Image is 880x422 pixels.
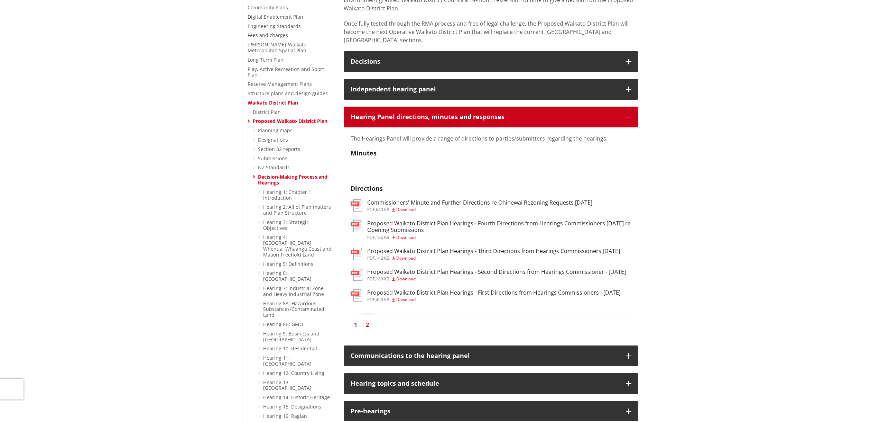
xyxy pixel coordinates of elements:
[248,14,303,20] a: Digital Enablement Plan
[376,297,389,303] span: 400 KB
[248,4,288,11] a: Community Plans
[258,127,293,134] a: Planning maps
[351,199,362,212] img: document-pdf.svg
[351,248,362,260] img: document-pdf.svg
[263,413,307,419] a: Hearing 16: Raglan
[362,320,373,330] a: Page 2
[258,155,287,162] a: Submissions
[344,107,638,127] button: Hearing Panel directions, minutes and responses
[351,134,631,143] p: The Hearings Panel will provide a range of directions to parties/submitters regarding the hearings.
[351,149,377,157] b: Minutes
[367,269,626,275] h3: Proposed Waikato District Plan Hearings - Second Directions from Hearings Commissioner - [DATE]
[263,345,317,352] a: Hearing 10: Residential
[351,380,619,387] h3: Hearing topics and schedule
[344,401,638,422] button: Pre-hearings
[367,255,375,261] span: pdf
[263,261,313,267] a: Hearing 5: Definitions
[263,394,330,401] a: Hearing 14: Historic Heritage
[263,370,324,376] a: Hearing 12: Country Living
[248,99,298,106] a: Waikato District Plan
[396,207,416,213] span: Download
[367,234,375,240] span: pdf
[351,269,626,281] a: Proposed Waikato District Plan Hearings - Second Directions from Hearings Commissioner - [DATE] p...
[253,109,281,115] a: District Plan
[396,234,416,240] span: Download
[351,199,592,212] a: Commissioners' Minute and Further Directions re Ohinewai Rezoning Requests [DATE] pdf,640 KB Down...
[351,269,362,281] img: document-pdf.svg
[848,393,873,418] iframe: Messenger Launcher
[367,248,620,254] h3: Proposed Waikato District Plan Hearings - Third Directions from Hearings Commissioners [DATE]
[263,321,303,327] a: Hearing 8B: GMO
[351,220,362,232] img: document-pdf.svg
[367,276,375,282] span: pdf
[263,234,332,258] a: Hearing 4: [GEOGRAPHIC_DATA] Whenua, Whaanga Coast and Maaori Freehold Land
[344,345,638,366] button: Communications to the hearing panel
[396,276,416,282] span: Download
[376,207,389,213] span: 640 KB
[258,173,327,186] a: Decision-Making Process and Hearings
[351,408,619,415] div: Pre-hearings
[248,23,301,29] a: Engineering Standards
[367,199,592,206] h3: Commissioners' Minute and Further Directions re Ohinewai Rezoning Requests [DATE]
[351,248,620,260] a: Proposed Waikato District Plan Hearings - Third Directions from Hearings Commissioners [DATE] pdf...
[351,114,619,120] h3: Hearing Panel directions, minutes and responses
[351,314,631,332] nav: Pagination
[351,289,621,302] a: Proposed Waikato District Plan Hearings - First Directions from Hearings Commissioners - [DATE] p...
[263,300,324,318] a: Hearing 8A: Hazardous Substances/Contaminated Land
[248,41,306,54] a: [PERSON_NAME]-Waikato Metropolitan Spatial Plan
[344,373,638,394] button: Hearing topics and schedule
[376,234,389,240] span: 136 KB
[248,81,312,87] a: Reserve Management Plans
[263,330,319,343] a: Hearing 9: Business and [GEOGRAPHIC_DATA]
[263,204,331,216] a: Hearing 2: All of Plan matters and Plan Structure
[367,298,621,302] div: ,
[367,235,631,240] div: ,
[351,320,361,330] a: Go to page 1
[263,189,311,201] a: Hearing 1: Chapter 1 Introduction
[263,379,312,392] a: Hearing 13: [GEOGRAPHIC_DATA]
[263,354,312,367] a: Hearing 11: [GEOGRAPHIC_DATA]
[367,208,592,212] div: ,
[351,86,619,93] h3: Independent hearing panel
[263,285,324,297] a: Hearing 7: Industrial Zone and Heavy Industrial Zone
[367,220,631,233] h3: Proposed Waikato District Plan Hearings - Fourth Directions from Hearings Commissioners [DATE] re...
[351,184,383,192] b: Directions
[351,289,362,302] img: document-pdf.svg
[376,276,389,282] span: 189 KB
[351,220,631,239] a: Proposed Waikato District Plan Hearings - Fourth Directions from Hearings Commissioners [DATE] re...
[351,58,619,65] h3: Decisions
[258,164,290,171] a: NZ Standards
[258,146,300,152] a: Section 32 reports
[367,297,375,303] span: pdf
[248,32,288,38] a: Fees and charges
[253,118,327,124] a: Proposed Waikato District Plan
[367,256,620,260] div: ,
[263,270,312,282] a: Hearing 6: [GEOGRAPHIC_DATA]
[248,90,328,97] a: Structure plans and design guides
[396,255,416,261] span: Download
[367,289,621,296] h3: Proposed Waikato District Plan Hearings - First Directions from Hearings Commissioners - [DATE]
[248,66,324,78] a: Play, Active Recreation and Sport Plan
[367,277,626,281] div: ,
[344,51,638,72] button: Decisions
[396,297,416,303] span: Download
[344,19,638,44] p: Once fully tested through the RMA process and free of legal challenge, the Proposed Waikato Distr...
[263,219,309,231] a: Hearing 3: Strategic Objectives
[248,56,284,63] a: Long Term Plan
[351,352,619,359] h3: Communications to the hearing panel
[263,403,321,410] a: Hearing 15: Designations
[367,207,375,213] span: pdf
[344,79,638,100] button: Independent hearing panel
[258,136,288,143] a: Designations
[376,255,389,261] span: 142 KB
